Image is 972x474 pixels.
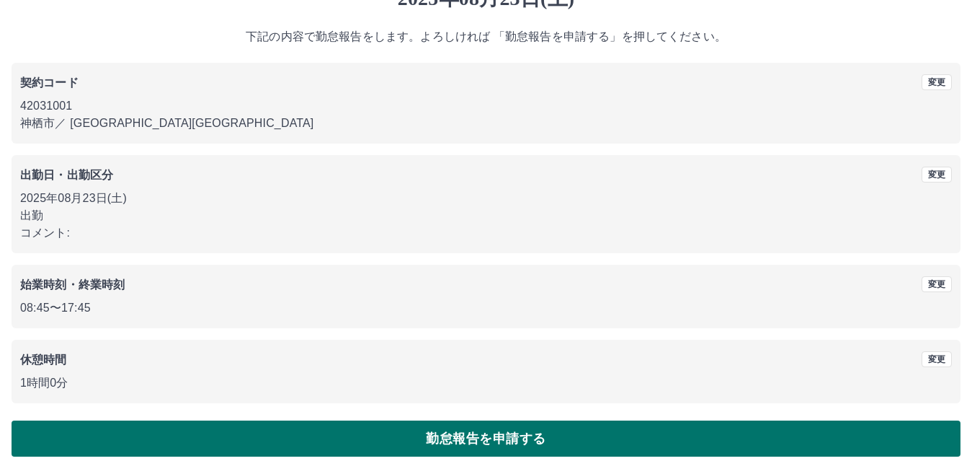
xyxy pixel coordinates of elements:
[12,421,960,457] button: 勤怠報告を申請する
[20,354,67,366] b: 休憩時間
[20,190,952,207] p: 2025年08月23日(土)
[922,351,952,367] button: 変更
[20,169,113,181] b: 出勤日・出勤区分
[20,115,952,132] p: 神栖市 ／ [GEOGRAPHIC_DATA][GEOGRAPHIC_DATA]
[20,374,952,392] p: 1時間0分
[922,276,952,292] button: 変更
[12,28,960,45] p: 下記の内容で勤怠報告をします。よろしければ 「勤怠報告を申請する」を押してください。
[922,167,952,183] button: 変更
[20,278,125,291] b: 始業時刻・終業時刻
[20,207,952,224] p: 出勤
[20,76,79,89] b: 契約コード
[20,97,952,115] p: 42031001
[20,224,952,242] p: コメント:
[20,299,952,317] p: 08:45 〜 17:45
[922,74,952,90] button: 変更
